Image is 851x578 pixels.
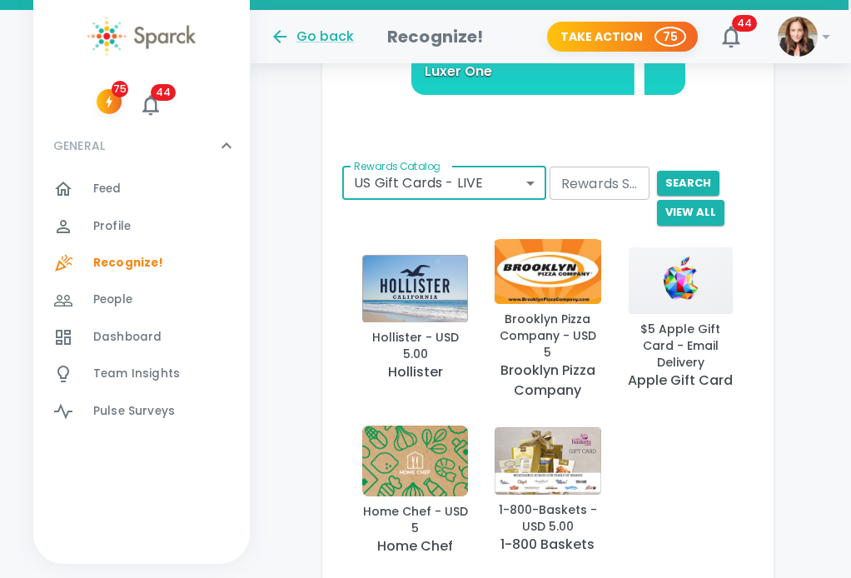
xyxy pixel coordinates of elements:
h1: Recognize! [387,23,484,50]
button: Hollister - USD 5.00Hollister - USD 5.00Hollister [356,239,475,398]
span: 44 [732,15,757,32]
input: Search from our Store [550,167,649,200]
img: Brooklyn Pizza Company - USD 5 [495,237,600,305]
a: Dashboard [33,319,250,356]
img: Hollister - USD 5.00 [362,255,468,322]
span: Recognize! [93,255,164,272]
p: GENERAL [53,137,105,154]
button: 1-800-Baskets - USD 5.001-800-Baskets - USD 5.001-800 Baskets [488,411,607,571]
span: People [93,291,132,308]
img: Picture of Elisa [778,17,818,57]
button: Take Action 75 [547,22,698,52]
span: Profile [93,218,131,235]
p: 1-800 Baskets [500,535,595,555]
p: Hollister - USD 5.00 [362,329,468,362]
p: 1-800-Baskets - USD 5.00 [495,501,600,535]
p: Brooklyn Pizza Company [495,361,600,401]
div: US Gift Cards - LIVE [342,167,546,200]
span: Team Insights [93,366,180,382]
p: $5 Apple Gift Card - Email Delivery [628,321,734,371]
p: Hollister [388,362,443,382]
img: 1-800-Baskets - USD 5.00 [495,427,600,495]
a: Pulse Surveys [33,393,250,430]
p: Brooklyn Pizza Company - USD 5 [495,311,600,361]
div: GENERAL [33,171,250,436]
button: Home Chef - USD 5Home Chef - USD 5Home Chef [356,411,475,571]
img: Sparck logo [87,17,196,56]
a: People [33,282,250,318]
a: Feed [33,171,250,207]
label: Rewards Catalog [354,159,440,173]
img: $5 Apple Gift Card - Email Delivery [628,247,734,313]
button: search [657,171,719,197]
button: View All [657,200,724,226]
p: Luxer One [425,62,492,82]
a: Sparck logo [33,17,250,56]
div: GENERAL [33,121,250,171]
span: 75 [112,81,128,97]
a: Profile [33,208,250,245]
img: Home Chef - USD 5 [362,426,468,496]
button: Go back [270,27,354,47]
button: $5 Apple Gift Card - Email Delivery$5 Apple Gift Card - Email DeliveryApple Gift Card [621,239,740,398]
p: Home Chef [377,536,453,556]
span: Feed [93,181,122,197]
button: 44 [711,17,751,57]
a: Recognize! [33,245,250,282]
button: 75 [97,89,122,114]
span: Dashboard [93,329,162,346]
p: Home Chef - USD 5 [362,503,468,536]
button: Brooklyn Pizza Company - USD 5Brooklyn Pizza Company - USD 5Brooklyn Pizza Company [488,239,607,398]
a: Team Insights [33,356,250,392]
p: 75 [663,28,678,45]
button: 44 [135,89,167,121]
span: Pulse Surveys [93,403,175,420]
p: Apple Gift Card [628,371,733,391]
span: 44 [151,84,176,101]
